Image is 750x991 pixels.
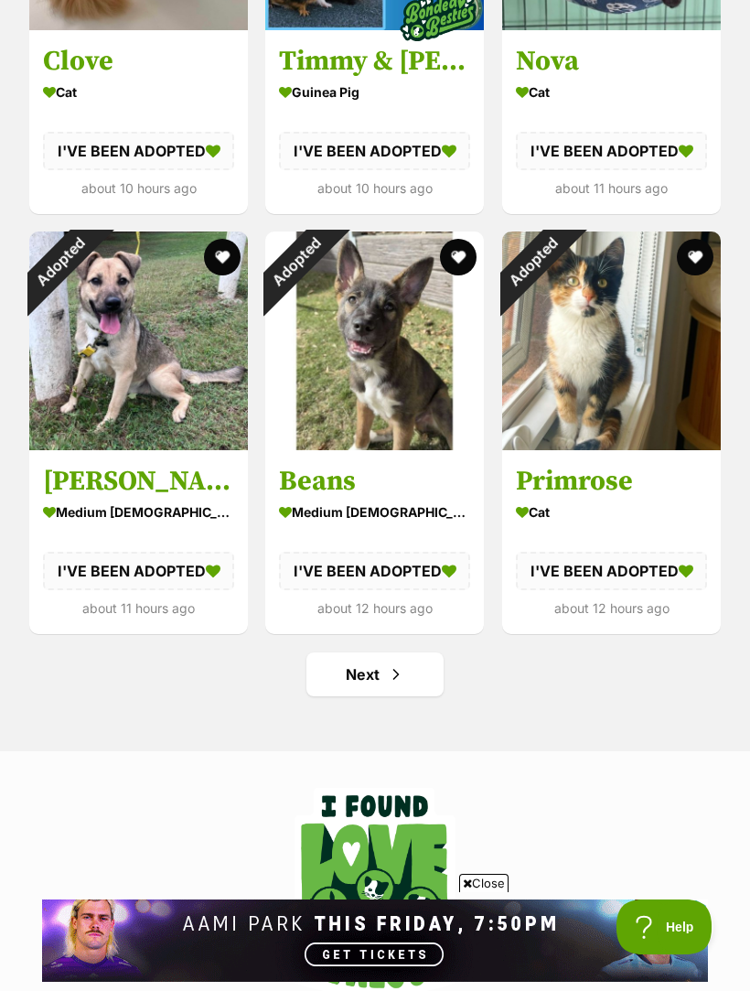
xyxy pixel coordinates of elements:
[516,44,707,79] h3: Nova
[5,208,114,317] div: Adopted
[279,552,470,590] div: I'VE BEEN ADOPTED
[29,30,248,214] a: Clove Cat I'VE BEEN ADOPTED about 10 hours ago favourite
[265,232,484,450] img: Beans
[29,450,248,634] a: [PERSON_NAME] medium [DEMOGRAPHIC_DATA] Dog I'VE BEEN ADOPTED about 11 hours ago favourite
[516,499,707,525] div: Cat
[516,552,707,590] div: I'VE BEEN ADOPTED
[241,208,350,317] div: Adopted
[43,176,234,200] div: about 10 hours ago
[516,79,707,105] div: Cat
[459,874,509,892] span: Close
[502,436,721,454] a: Adopted
[279,176,470,200] div: about 10 hours ago
[43,79,234,105] div: Cat
[516,464,707,499] h3: Primrose
[306,652,444,696] a: Next page
[42,899,708,982] iframe: Advertisement
[279,464,470,499] h3: Beans
[265,30,484,214] a: Timmy & [PERSON_NAME] Guinea Pig I'VE BEEN ADOPTED about 10 hours ago favourite
[279,499,470,525] div: medium [DEMOGRAPHIC_DATA] Dog
[279,132,470,170] div: I'VE BEEN ADOPTED
[279,44,470,79] h3: Timmy & [PERSON_NAME]
[478,208,587,317] div: Adopted
[502,30,721,214] a: Nova Cat I'VE BEEN ADOPTED about 11 hours ago favourite
[265,436,484,454] a: Adopted
[279,79,470,105] div: Guinea Pig
[441,239,477,275] button: favourite
[616,899,713,954] iframe: Help Scout Beacon - Open
[29,436,248,454] a: Adopted
[43,44,234,79] h3: Clove
[516,596,707,620] div: about 12 hours ago
[27,652,723,696] nav: Pagination
[677,239,713,275] button: favourite
[516,176,707,200] div: about 11 hours ago
[43,596,234,620] div: about 11 hours ago
[279,596,470,620] div: about 12 hours ago
[43,464,234,499] h3: [PERSON_NAME]
[29,232,248,450] img: Joey
[204,239,241,275] button: favourite
[43,552,234,590] div: I'VE BEEN ADOPTED
[43,132,234,170] div: I'VE BEEN ADOPTED
[516,132,707,170] div: I'VE BEEN ADOPTED
[265,450,484,634] a: Beans medium [DEMOGRAPHIC_DATA] Dog I'VE BEEN ADOPTED about 12 hours ago favourite
[43,499,234,525] div: medium [DEMOGRAPHIC_DATA] Dog
[502,232,721,450] img: Primrose
[502,450,721,634] a: Primrose Cat I'VE BEEN ADOPTED about 12 hours ago favourite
